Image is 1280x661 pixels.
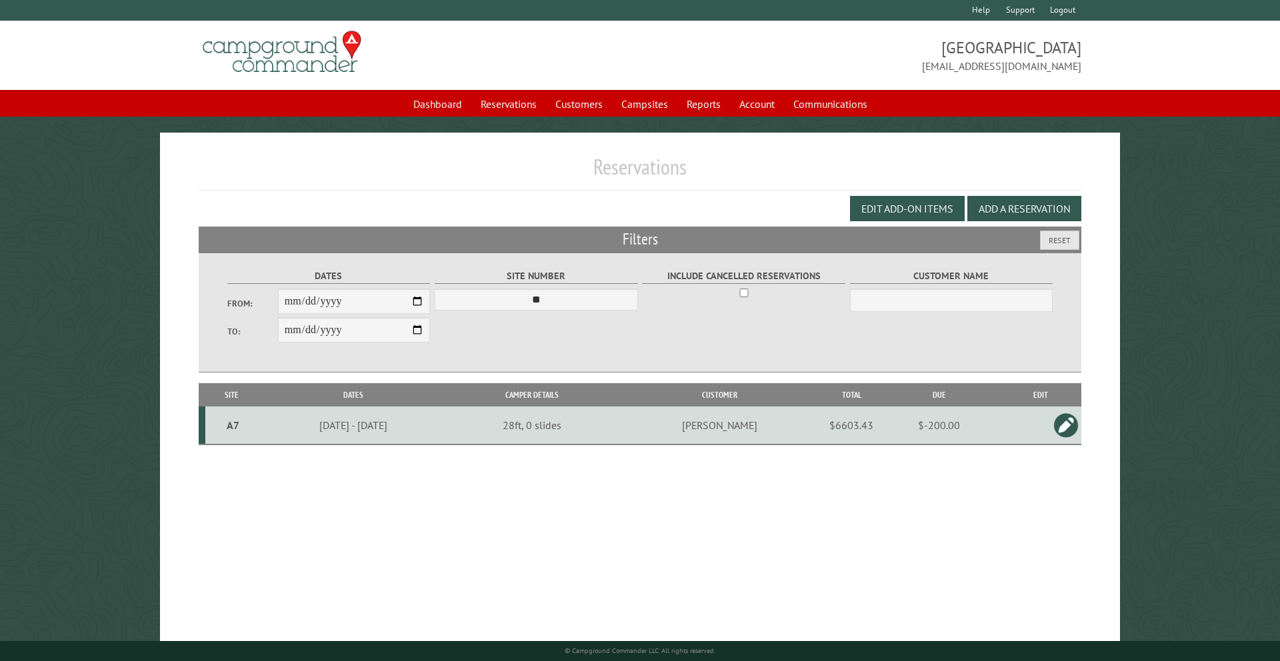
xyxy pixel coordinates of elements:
[679,91,729,117] a: Reports
[199,154,1082,191] h1: Reservations
[435,269,638,284] label: Site Number
[850,269,1053,284] label: Customer Name
[199,227,1082,252] h2: Filters
[615,383,825,406] th: Customer
[1040,231,1079,250] button: Reset
[227,297,278,310] label: From:
[825,406,878,444] td: $6603.43
[878,406,1000,444] td: $-200.00
[547,91,611,117] a: Customers
[227,269,431,284] label: Dates
[260,418,447,432] div: [DATE] - [DATE]
[565,646,715,655] small: © Campground Commander LLC. All rights reserved.
[449,406,615,444] td: 28ft, 0 slides
[613,91,676,117] a: Campsites
[615,406,825,444] td: [PERSON_NAME]
[205,383,259,406] th: Site
[258,383,449,406] th: Dates
[211,418,256,432] div: A7
[878,383,1000,406] th: Due
[1000,383,1081,406] th: Edit
[473,91,545,117] a: Reservations
[731,91,783,117] a: Account
[227,325,278,338] label: To:
[785,91,875,117] a: Communications
[825,383,878,406] th: Total
[850,196,965,221] button: Edit Add-on Items
[199,26,365,78] img: Campground Commander
[640,37,1081,74] span: [GEOGRAPHIC_DATA] [EMAIL_ADDRESS][DOMAIN_NAME]
[449,383,615,406] th: Camper Details
[405,91,470,117] a: Dashboard
[967,196,1081,221] button: Add a Reservation
[642,269,845,284] label: Include Cancelled Reservations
